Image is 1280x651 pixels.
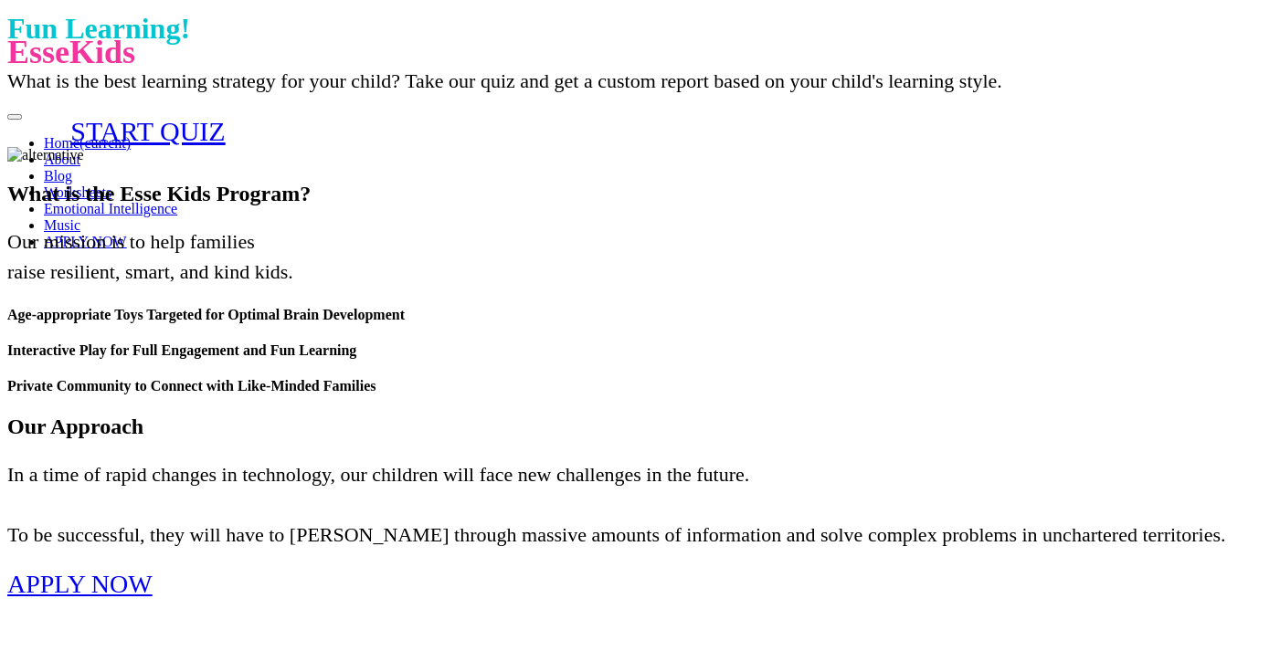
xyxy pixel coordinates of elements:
[7,182,1273,206] h2: What is the Esse Kids Program?
[7,33,1273,71] p: EsseKids
[7,378,1273,394] h4: Private Community to Connect with Like-Minded Families
[7,226,1273,287] p: Our mission is to help families raise resilient, smart, and kind kids.
[7,307,1273,323] h4: Age-appropriate Toys Targeted for Optimal Brain Development
[7,12,1273,46] h1: Fun Learning!
[7,570,153,598] a: APPLY NOW
[7,53,289,210] a: START QUIZ
[7,66,1273,96] p: What is the best learning strategy for your child? Take our quiz and get a custom report based on...
[7,415,1273,439] h2: Our Approach
[7,147,84,163] img: alternative
[7,342,1273,359] h4: Interactive Play for Full Engagement and Fun Learning
[7,459,1273,550] p: In a time of rapid changes in technology, our children will face new challenges in the future. To...
[44,217,80,233] a: Music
